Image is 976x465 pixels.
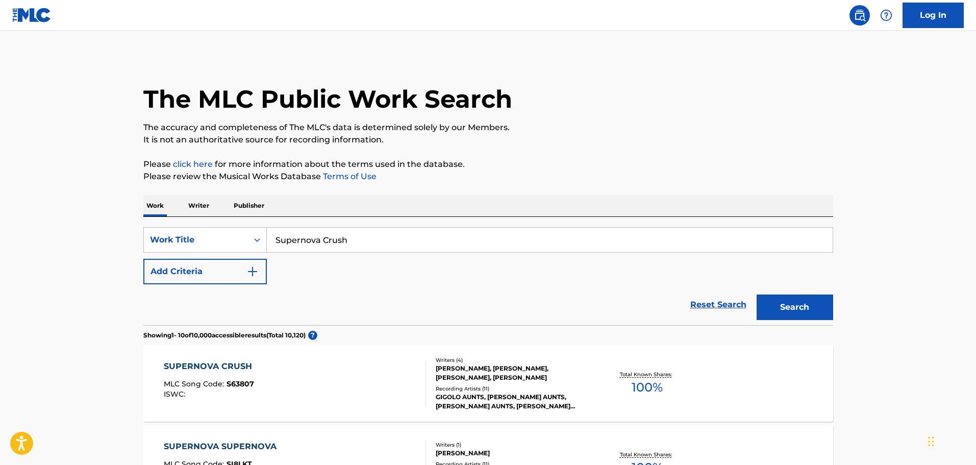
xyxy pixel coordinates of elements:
p: Total Known Shares: [620,451,674,458]
div: [PERSON_NAME], [PERSON_NAME], [PERSON_NAME], [PERSON_NAME] [436,364,590,382]
div: [PERSON_NAME] [436,449,590,458]
div: Work Title [150,234,242,246]
span: ? [308,331,317,340]
p: Publisher [231,195,267,216]
div: Help [876,5,896,26]
iframe: Chat Widget [925,416,976,465]
img: search [854,9,866,21]
img: 9d2ae6d4665cec9f34b9.svg [246,265,259,278]
div: GIGOLO AUNTS, [PERSON_NAME] AUNTS, [PERSON_NAME] AUNTS, [PERSON_NAME] AUNTS, [PERSON_NAME] AUNTS [436,393,590,411]
p: Writer [185,195,212,216]
p: Work [143,195,167,216]
p: Please for more information about the terms used in the database. [143,158,833,170]
p: Showing 1 - 10 of 10,000 accessible results (Total 10,120 ) [143,331,306,340]
div: Writers ( 4 ) [436,356,590,364]
form: Search Form [143,227,833,325]
a: Reset Search [685,293,752,316]
div: SUPERNOVA CRUSH [164,360,257,373]
div: Writers ( 1 ) [436,441,590,449]
p: It is not an authoritative source for recording information. [143,134,833,146]
p: Total Known Shares: [620,371,674,378]
div: Drag [928,426,934,457]
div: SUPERNOVA SUPERNOVA [164,440,282,453]
a: Terms of Use [321,172,377,181]
a: click here [173,159,213,169]
span: 100 % [632,378,663,397]
p: Please review the Musical Works Database [143,170,833,183]
div: Recording Artists ( 11 ) [436,385,590,393]
button: Add Criteria [143,259,267,284]
img: help [880,9,892,21]
span: MLC Song Code : [164,379,227,388]
img: MLC Logo [12,8,52,22]
span: S63807 [227,379,254,388]
a: Log In [903,3,964,28]
a: SUPERNOVA CRUSHMLC Song Code:S63807ISWC:Writers (4)[PERSON_NAME], [PERSON_NAME], [PERSON_NAME], [... [143,345,833,422]
button: Search [757,295,833,320]
span: ISWC : [164,389,188,399]
a: Public Search [849,5,870,26]
p: The accuracy and completeness of The MLC's data is determined solely by our Members. [143,121,833,134]
h1: The MLC Public Work Search [143,84,512,114]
